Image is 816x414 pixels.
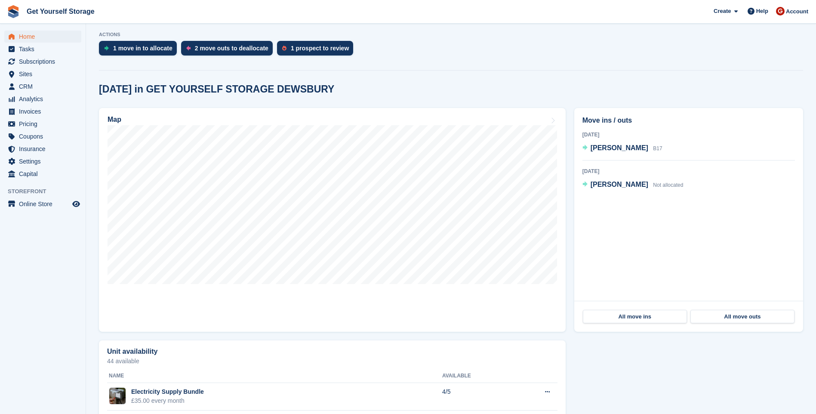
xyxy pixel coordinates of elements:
h2: Move ins / outs [582,115,795,126]
a: All move ins [583,310,687,324]
a: menu [4,80,81,93]
div: £35.00 every month [131,396,204,405]
a: menu [4,198,81,210]
a: menu [4,56,81,68]
span: Storefront [8,187,86,196]
td: 4/5 [442,383,513,411]
img: Get%20Yourself%20Storage%20-%20Electrical%20Point.jpeg [109,388,126,404]
h2: [DATE] in GET YOURSELF STORAGE DEWSBURY [99,83,334,95]
a: menu [4,130,81,142]
th: Available [442,369,513,383]
span: Capital [19,168,71,180]
span: Subscriptions [19,56,71,68]
a: menu [4,168,81,180]
span: Pricing [19,118,71,130]
div: Electricity Supply Bundle [131,387,204,396]
div: 1 prospect to review [291,45,349,52]
img: move_ins_to_allocate_icon-fdf77a2bb77ea45bf5b3d319d69a93e2d87916cf1d5bf7949dd705db3b84f3ca.svg [104,46,109,51]
a: [PERSON_NAME] B17 [582,143,662,154]
span: CRM [19,80,71,93]
a: menu [4,93,81,105]
a: Get Yourself Storage [23,4,98,19]
p: ACTIONS [99,32,803,37]
span: Online Store [19,198,71,210]
a: 1 prospect to review [277,41,357,60]
a: Preview store [71,199,81,209]
img: James Brocklehurst [776,7,785,15]
a: menu [4,68,81,80]
div: [DATE] [582,167,795,175]
p: 44 available [107,358,557,364]
span: Account [786,7,808,16]
a: All move outs [690,310,794,324]
a: [PERSON_NAME] Not allocated [582,179,684,191]
span: Coupons [19,130,71,142]
a: 2 move outs to deallocate [181,41,277,60]
div: 2 move outs to deallocate [195,45,268,52]
div: 1 move in to allocate [113,45,172,52]
div: [DATE] [582,131,795,139]
span: [PERSON_NAME] [591,144,648,151]
span: [PERSON_NAME] [591,181,648,188]
a: menu [4,105,81,117]
span: Home [19,31,71,43]
th: Name [107,369,442,383]
span: Create [714,7,731,15]
a: menu [4,155,81,167]
a: 1 move in to allocate [99,41,181,60]
span: Help [756,7,768,15]
a: menu [4,143,81,155]
a: menu [4,31,81,43]
a: Map [99,108,566,332]
span: Sites [19,68,71,80]
span: Not allocated [653,182,683,188]
img: move_outs_to_deallocate_icon-f764333ba52eb49d3ac5e1228854f67142a1ed5810a6f6cc68b1a99e826820c5.svg [186,46,191,51]
img: stora-icon-8386f47178a22dfd0bd8f6a31ec36ba5ce8667c1dd55bd0f319d3a0aa187defe.svg [7,5,20,18]
span: B17 [653,145,662,151]
h2: Map [108,116,121,124]
h2: Unit availability [107,348,157,355]
span: Tasks [19,43,71,55]
a: menu [4,43,81,55]
span: Insurance [19,143,71,155]
span: Analytics [19,93,71,105]
span: Settings [19,155,71,167]
a: menu [4,118,81,130]
span: Invoices [19,105,71,117]
img: prospect-51fa495bee0391a8d652442698ab0144808aea92771e9ea1ae160a38d050c398.svg [282,46,286,51]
